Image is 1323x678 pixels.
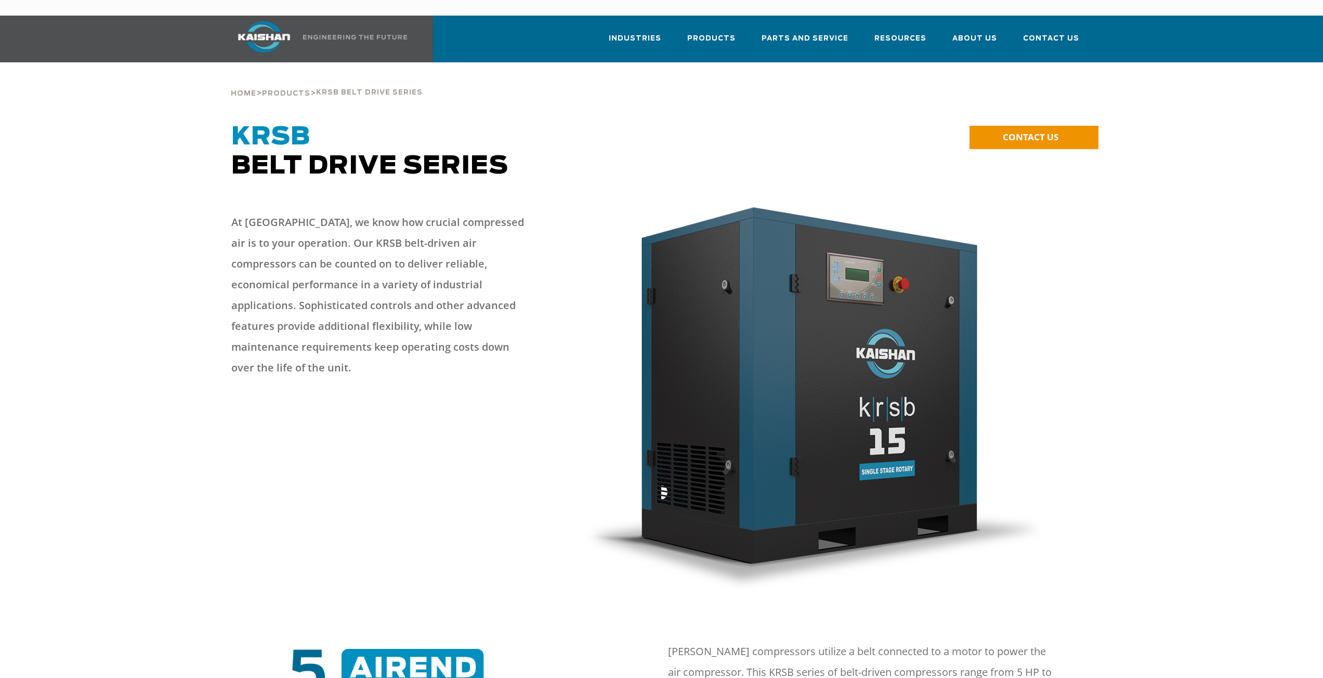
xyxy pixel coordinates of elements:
a: Kaishan USA [225,16,409,62]
div: > > [231,62,423,102]
img: krsb15 [581,202,1041,589]
a: CONTACT US [970,126,1098,149]
span: Belt Drive Series [231,125,508,179]
span: About Us [952,33,997,45]
span: KRSB [231,125,310,150]
img: kaishan logo [225,21,303,52]
span: CONTACT US [1003,131,1058,143]
span: Resources [874,33,926,45]
span: Industries [609,33,661,45]
img: Engineering the future [303,35,407,39]
a: Home [231,88,256,98]
a: Contact Us [1023,25,1079,60]
span: Products [687,33,736,45]
a: Products [262,88,310,98]
span: Parts and Service [762,33,848,45]
a: About Us [952,25,997,60]
span: krsb belt drive series [316,89,423,96]
span: Products [262,90,310,97]
span: Home [231,90,256,97]
a: Industries [609,25,661,60]
span: Contact Us [1023,33,1079,45]
p: At [GEOGRAPHIC_DATA], we know how crucial compressed air is to your operation. Our KRSB belt-driv... [231,212,533,378]
a: Parts and Service [762,25,848,60]
a: Products [687,25,736,60]
a: Resources [874,25,926,60]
